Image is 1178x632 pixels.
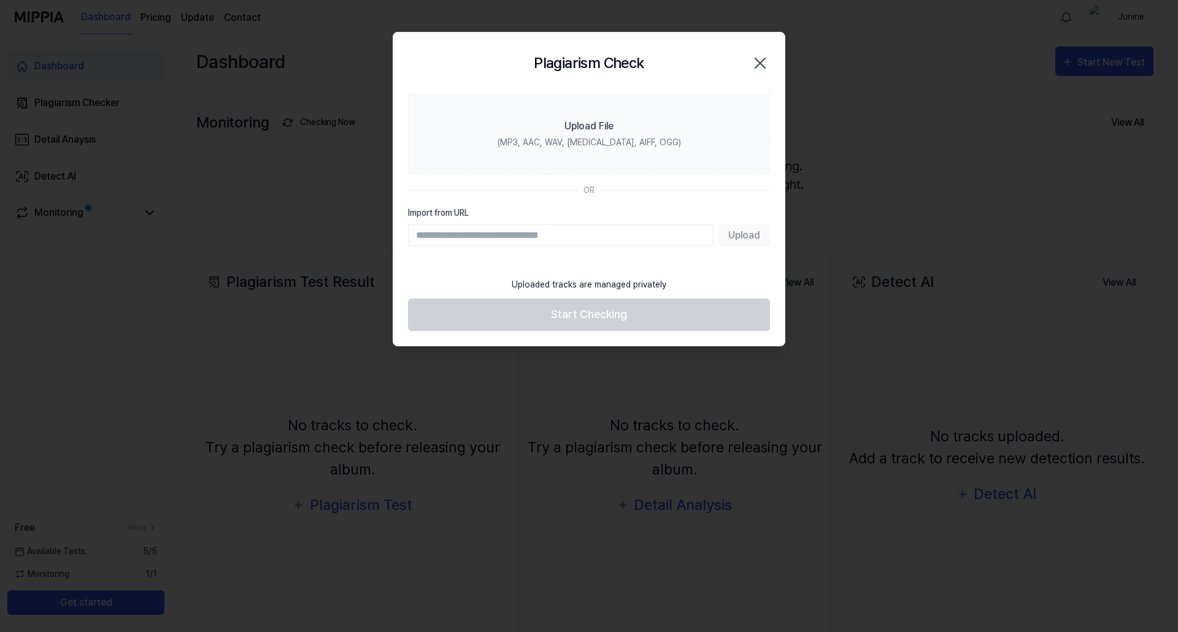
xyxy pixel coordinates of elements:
div: (MP3, AAC, WAV, [MEDICAL_DATA], AIFF, OGG) [498,136,681,149]
div: Upload File [564,119,614,134]
div: Uploaded tracks are managed privately [504,271,674,299]
label: Import from URL [408,207,770,219]
h2: Plagiarism Check [534,52,644,74]
div: OR [583,184,595,197]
